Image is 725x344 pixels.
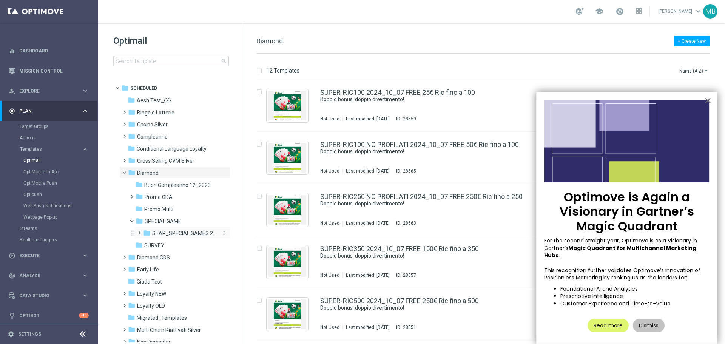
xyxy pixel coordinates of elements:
[9,305,89,325] div: Optibot
[23,157,79,164] a: Optimail
[137,109,174,116] span: Bingo e Lotterie
[633,319,665,332] button: Dismiss
[23,155,97,166] div: Optimail
[393,324,416,330] div: ID:
[256,37,283,45] span: Diamond
[137,121,168,128] span: Casino Silver
[657,6,703,17] a: [PERSON_NAME]
[136,217,143,225] i: folder
[19,273,82,278] span: Analyze
[320,324,339,330] div: Not Used
[128,278,135,285] i: folder
[249,288,723,340] div: Press SPACE to select this row.
[9,252,15,259] i: play_circle_outline
[18,332,41,336] a: Settings
[694,7,702,15] span: keyboard_arrow_down
[128,145,135,152] i: folder
[137,97,171,104] span: Aesh Test_{X}
[130,85,157,92] span: Scheduled
[128,290,136,297] i: folder
[343,272,393,278] div: Last modified: [DATE]
[9,272,15,279] i: track_changes
[320,252,677,259] div: Doppio bonus, doppio divertimento!
[137,266,159,273] span: Early Life
[19,89,82,93] span: Explore
[320,168,339,174] div: Not Used
[128,265,136,273] i: folder
[343,220,393,226] div: Last modified: [DATE]
[249,236,723,288] div: Press SPACE to select this row.
[135,241,143,249] i: folder
[320,116,339,122] div: Not Used
[320,245,479,252] a: SUPER-RIC350 2024_10_07 FREE 150€ Ric fino a 350
[9,272,82,279] div: Analyze
[320,298,479,304] a: SUPER-RIC500 2024_10_07 FREE 250€ Ric fino a 500
[82,87,89,94] i: keyboard_arrow_right
[19,293,82,298] span: Data Studio
[128,314,135,321] i: folder
[128,96,135,104] i: folder
[136,193,143,201] i: folder
[393,168,416,174] div: ID:
[137,327,201,333] span: Multi Churn Riattivati Silver
[9,61,89,81] div: Mission Control
[23,180,79,186] a: OptiMobile Push
[20,143,97,223] div: Templates
[9,252,82,259] div: Execute
[137,302,165,309] span: Loyalty OLD
[113,35,229,47] h1: Optimail
[82,146,89,153] i: keyboard_arrow_right
[128,253,136,261] i: folder
[9,312,15,319] i: lightbulb
[544,244,697,259] strong: Magic Quadrant for Multichannel Marketing Hubs
[8,331,14,338] i: settings
[320,304,660,312] a: Doppio bonus, doppio divertimento!
[79,313,89,318] div: +10
[137,315,187,321] span: Migrated_Templates
[343,116,393,122] div: Last modified: [DATE]
[121,84,129,92] i: folder
[82,272,89,279] i: keyboard_arrow_right
[320,193,523,200] a: SUPER-RIC250 NO PROFILATI 2024_10_07 FREE 250€ Ric fino a 250
[82,292,89,299] i: keyboard_arrow_right
[249,184,723,236] div: Press SPACE to select this row.
[595,7,603,15] span: school
[19,61,89,81] a: Mission Control
[9,48,15,54] i: equalizer
[267,67,299,74] p: 12 Templates
[20,147,82,151] div: Templates
[544,237,699,252] span: For the second straight year, Optimove is as a Visionary in Gartner’s
[20,135,79,141] a: Actions
[320,89,475,96] a: SUPER-RIC100 2024_10_07 FREE 25€ Ric fino a 100
[558,251,560,259] span: .
[544,267,710,282] p: This recognition further validates Optimove’s innovation of Positionless Marketing by ranking us ...
[19,41,89,61] a: Dashboard
[137,170,159,176] span: Diamond
[560,293,710,300] li: Prescriptive Intelligence
[137,278,162,285] span: Giada Test
[320,96,677,103] div: Doppio bonus, doppio divertimento!
[221,230,227,236] i: more_vert
[403,220,416,226] div: 28563
[674,36,710,46] button: + Create New
[20,132,97,143] div: Actions
[20,223,97,234] div: Streams
[137,145,207,152] span: Conditional Language Loyalty
[703,4,717,19] div: MB
[320,200,660,207] a: Doppio bonus, doppio divertimento!
[23,191,79,197] a: Optipush
[343,168,393,174] div: Last modified: [DATE]
[19,253,82,258] span: Execute
[320,220,339,226] div: Not Used
[9,88,15,94] i: person_search
[9,88,82,94] div: Explore
[143,229,151,237] i: folder
[588,319,629,332] button: Read more
[23,211,97,223] div: Webpage Pop-up
[393,116,416,122] div: ID:
[144,206,173,213] span: Promo Multi
[403,116,416,122] div: 28559
[135,181,143,188] i: folder
[9,292,82,299] div: Data Studio
[23,214,79,220] a: Webpage Pop-up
